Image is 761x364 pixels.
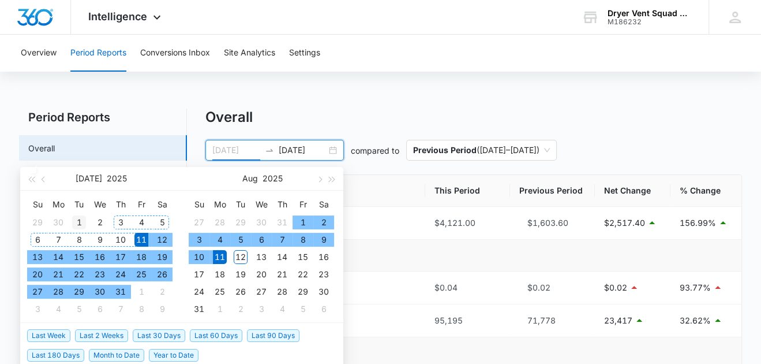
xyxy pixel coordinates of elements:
[110,266,131,283] td: 2025-07-24
[296,233,310,247] div: 8
[75,329,128,342] span: Last 2 Weeks
[230,266,251,283] td: 2025-08-19
[134,268,148,281] div: 25
[21,35,57,72] button: Overview
[48,195,69,214] th: Mo
[230,300,251,318] td: 2025-09-02
[114,216,128,229] div: 3
[413,140,550,160] span: ( [DATE] – [DATE] )
[234,285,248,299] div: 26
[93,302,107,316] div: 6
[275,250,289,264] div: 14
[263,167,283,190] button: 2025
[289,35,320,72] button: Settings
[51,250,65,264] div: 14
[155,216,169,229] div: 5
[155,302,169,316] div: 9
[189,214,209,231] td: 2025-07-27
[48,283,69,300] td: 2025-07-28
[69,214,89,231] td: 2025-07-01
[189,300,209,318] td: 2025-08-31
[89,195,110,214] th: We
[89,300,110,318] td: 2025-08-06
[425,175,510,207] th: This Period
[27,214,48,231] td: 2025-06-29
[134,302,148,316] div: 8
[110,283,131,300] td: 2025-07-31
[604,217,645,229] p: $2,517.40
[93,216,107,229] div: 2
[131,300,152,318] td: 2025-08-08
[189,195,209,214] th: Su
[604,281,627,294] p: $0.02
[69,195,89,214] th: Tu
[72,216,86,229] div: 1
[152,214,173,231] td: 2025-07-05
[51,268,65,281] div: 21
[89,214,110,231] td: 2025-07-02
[209,283,230,300] td: 2025-08-25
[519,281,586,294] div: $0.02
[680,217,716,229] p: 156.99%
[296,302,310,316] div: 5
[88,10,147,23] span: Intelligence
[155,285,169,299] div: 2
[275,216,289,229] div: 31
[89,349,144,362] span: Month to Date
[275,233,289,247] div: 7
[234,250,248,264] div: 12
[134,233,148,247] div: 11
[192,285,206,299] div: 24
[317,233,331,247] div: 9
[254,250,268,264] div: 13
[254,268,268,281] div: 20
[152,300,173,318] td: 2025-08-09
[230,248,251,266] td: 2025-08-12
[680,281,711,294] p: 93.77%
[230,231,251,248] td: 2025-08-05
[93,250,107,264] div: 16
[209,266,230,283] td: 2025-08-18
[213,268,227,281] div: 18
[27,283,48,300] td: 2025-07-27
[93,285,107,299] div: 30
[114,302,128,316] div: 7
[317,250,331,264] div: 16
[131,283,152,300] td: 2025-08-01
[434,217,501,229] div: $4,121.00
[313,248,334,266] td: 2025-08-16
[224,35,275,72] button: Site Analytics
[190,329,242,342] span: Last 60 Days
[272,231,293,248] td: 2025-08-07
[51,302,65,316] div: 4
[31,233,44,247] div: 6
[604,314,632,327] p: 23,417
[293,266,313,283] td: 2025-08-22
[251,248,272,266] td: 2025-08-13
[134,250,148,264] div: 18
[230,283,251,300] td: 2025-08-26
[140,35,210,72] button: Conversions Inbox
[155,250,169,264] div: 19
[192,268,206,281] div: 17
[293,248,313,266] td: 2025-08-15
[213,250,227,264] div: 11
[133,329,185,342] span: Last 30 Days
[234,268,248,281] div: 19
[413,145,477,155] p: Previous Period
[209,214,230,231] td: 2025-07-28
[31,268,44,281] div: 20
[192,302,206,316] div: 31
[48,266,69,283] td: 2025-07-21
[234,302,248,316] div: 2
[293,231,313,248] td: 2025-08-08
[251,266,272,283] td: 2025-08-20
[230,195,251,214] th: Tu
[131,266,152,283] td: 2025-07-25
[272,248,293,266] td: 2025-08-14
[107,167,127,190] button: 2025
[434,281,501,294] div: $0.04
[296,216,310,229] div: 1
[131,214,152,231] td: 2025-07-04
[114,250,128,264] div: 17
